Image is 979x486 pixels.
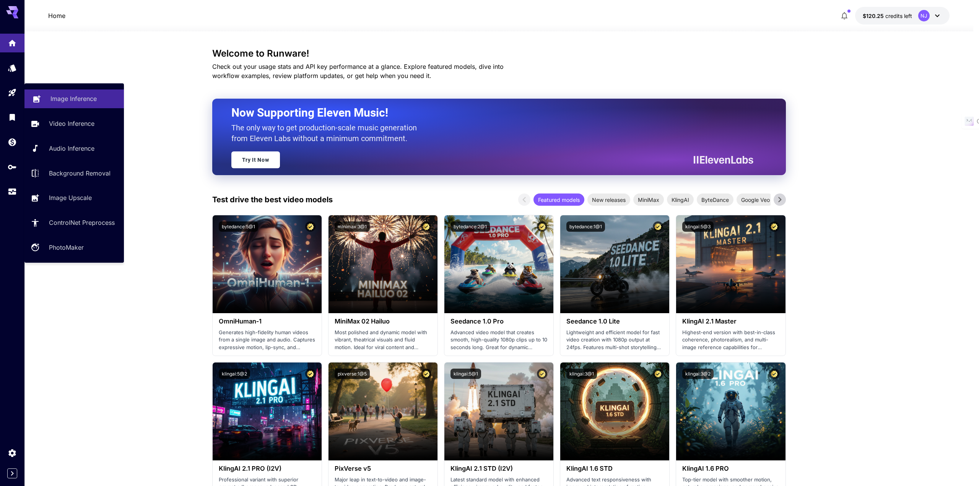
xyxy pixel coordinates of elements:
span: New releases [587,196,630,204]
button: Certified Model – Vetted for best performance and includes a commercial license. [537,369,547,379]
img: alt [329,215,437,313]
div: Library [8,112,17,122]
h3: MiniMax 02 Hailuo [335,318,431,325]
p: Generates high-fidelity human videos from a single image and audio. Captures expressive motion, l... [219,329,315,351]
p: Image Inference [50,94,97,103]
img: alt [444,362,553,460]
span: Featured models [533,196,584,204]
button: Certified Model – Vetted for best performance and includes a commercial license. [305,221,315,232]
span: MiniMax [633,196,664,204]
h3: OmniHuman‑1 [219,318,315,325]
h3: Seedance 1.0 Pro [450,318,547,325]
button: Certified Model – Vetted for best performance and includes a commercial license. [421,221,431,232]
button: Certified Model – Vetted for best performance and includes a commercial license. [769,369,779,379]
a: Video Inference [24,114,124,133]
img: alt [560,362,669,460]
h3: KlingAI 2.1 Master [682,318,779,325]
span: Check out your usage stats and API key performance at a glance. Explore featured models, dive int... [212,63,504,80]
button: klingai:3@1 [566,369,597,379]
h3: Welcome to Runware! [212,48,786,59]
a: PhotoMaker [24,238,124,257]
p: Highest-end version with best-in-class coherence, photorealism, and multi-image reference capabil... [682,329,779,351]
button: klingai:5@3 [682,221,714,232]
p: Advanced video model that creates smooth, high-quality 1080p clips up to 10 seconds long. Great f... [450,329,547,351]
span: Google Veo [737,196,774,204]
div: NJ [918,10,930,21]
p: Audio Inference [49,144,94,153]
h3: KlingAI 2.1 STD (I2V) [450,465,547,472]
div: Wallet [8,137,17,147]
p: Background Removal [49,169,111,178]
button: klingai:3@2 [682,369,714,379]
a: Background Removal [24,164,124,182]
p: Video Inference [49,119,94,128]
button: bytedance:5@1 [219,221,258,232]
h3: KlingAI 2.1 PRO (I2V) [219,465,315,472]
span: KlingAI [667,196,694,204]
a: ControlNet Preprocess [24,213,124,232]
a: Image Upscale [24,189,124,207]
button: Certified Model – Vetted for best performance and includes a commercial license. [421,369,431,379]
a: Audio Inference [24,139,124,158]
a: Try It Now [231,151,280,168]
p: Image Upscale [49,193,92,202]
button: $120.24606 [855,7,950,24]
p: Test drive the best video models [212,194,333,205]
nav: breadcrumb [48,11,65,20]
div: Settings [8,448,17,458]
button: Certified Model – Vetted for best performance and includes a commercial license. [769,221,779,232]
button: Certified Model – Vetted for best performance and includes a commercial license. [653,221,663,232]
div: Usage [8,187,17,197]
button: Expand sidebar [7,468,17,478]
button: pixverse:1@5 [335,369,370,379]
button: minimax:3@1 [335,221,370,232]
p: The only way to get production-scale music generation from Eleven Labs without a minimum commitment. [231,122,423,144]
button: Certified Model – Vetted for best performance and includes a commercial license. [537,221,547,232]
p: Lightweight and efficient model for fast video creation with 1080p output at 24fps. Features mult... [566,329,663,351]
div: $120.24606 [863,12,912,20]
p: ControlNet Preprocess [49,218,115,227]
h3: KlingAI 1.6 STD [566,465,663,472]
img: alt [213,215,322,313]
h3: KlingAI 1.6 PRO [682,465,779,472]
a: Image Inference [24,89,124,108]
span: ByteDance [697,196,733,204]
button: klingai:5@1 [450,369,481,379]
img: alt [676,362,785,460]
img: alt [560,215,669,313]
div: API Keys [8,160,17,169]
button: Certified Model – Vetted for best performance and includes a commercial license. [305,369,315,379]
div: Playground [8,88,17,98]
button: Certified Model – Vetted for best performance and includes a commercial license. [653,369,663,379]
button: bytedance:1@1 [566,221,605,232]
h3: Seedance 1.0 Lite [566,318,663,325]
p: PhotoMaker [49,243,84,252]
img: alt [676,215,785,313]
div: Home [8,36,17,46]
img: alt [444,215,553,313]
span: credits left [885,13,912,19]
img: alt [329,362,437,460]
h2: Now Supporting Eleven Music! [231,106,748,120]
button: klingai:5@2 [219,369,250,379]
p: Most polished and dynamic model with vibrant, theatrical visuals and fluid motion. Ideal for vira... [335,329,431,351]
img: alt [213,362,322,460]
div: Models [8,63,17,73]
h3: PixVerse v5 [335,465,431,472]
span: $120.25 [863,13,885,19]
p: Home [48,11,65,20]
button: bytedance:2@1 [450,221,490,232]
